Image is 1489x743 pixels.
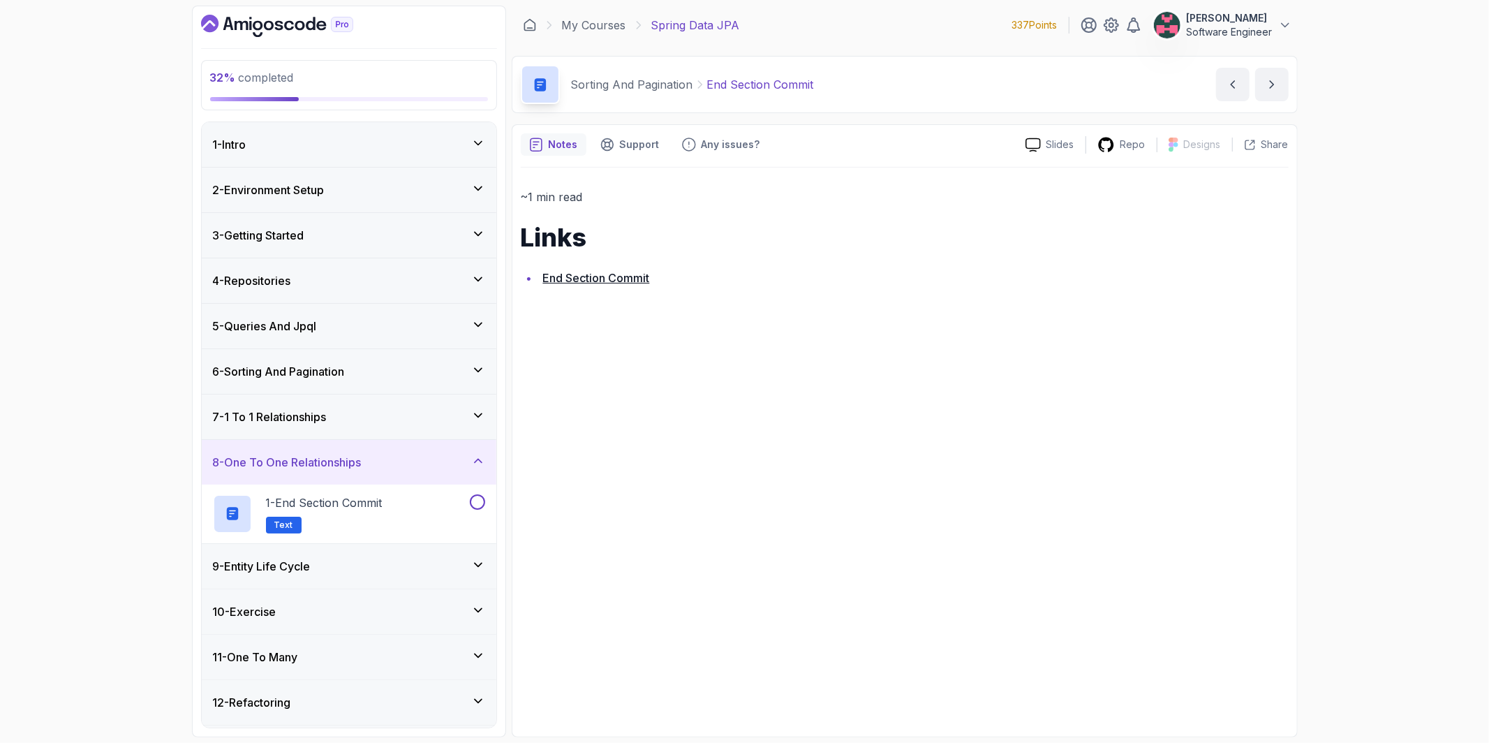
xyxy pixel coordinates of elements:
p: Any issues? [702,138,760,152]
button: 8-One To One Relationships [202,440,496,485]
button: 1-Intro [202,122,496,167]
h3: 1 - Intro [213,136,246,153]
h3: 2 - Environment Setup [213,182,325,198]
p: ~1 min read [521,187,1289,207]
button: Feedback button [674,133,769,156]
button: 4-Repositories [202,258,496,303]
p: Support [620,138,660,152]
p: Slides [1046,138,1074,152]
h1: Links [521,223,1289,251]
button: 12-Refactoring [202,680,496,725]
button: 3-Getting Started [202,213,496,258]
p: Notes [549,138,578,152]
h3: 10 - Exercise [213,603,276,620]
button: Support button [592,133,668,156]
h3: 12 - Refactoring [213,694,291,711]
span: Text [274,520,293,531]
a: Dashboard [523,18,537,32]
button: 5-Queries And Jpql [202,304,496,348]
button: 9-Entity Life Cycle [202,544,496,589]
a: Repo [1086,136,1157,154]
h3: 9 - Entity Life Cycle [213,558,311,575]
h3: 11 - One To Many [213,649,298,665]
p: End Section Commit [707,76,814,93]
p: Repo [1120,138,1146,152]
button: notes button [521,133,586,156]
button: 1-End Section CommitText [213,494,485,534]
h3: 4 - Repositories [213,272,291,289]
span: 32 % [210,71,236,84]
h3: 5 - Queries And Jpql [213,318,317,334]
button: 7-1 To 1 Relationships [202,395,496,439]
p: 1 - End Section Commit [266,494,383,511]
h3: 8 - One To One Relationships [213,454,362,471]
button: 2-Environment Setup [202,168,496,212]
button: Share [1232,138,1289,152]
h3: 3 - Getting Started [213,227,304,244]
p: Software Engineer [1187,25,1273,39]
button: 11-One To Many [202,635,496,679]
button: 10-Exercise [202,589,496,634]
span: completed [210,71,294,84]
p: [PERSON_NAME] [1187,11,1273,25]
button: previous content [1216,68,1250,101]
a: Dashboard [201,15,385,37]
a: My Courses [562,17,626,34]
h3: 7 - 1 To 1 Relationships [213,409,327,425]
p: 337 Points [1012,18,1058,32]
h3: 6 - Sorting And Pagination [213,363,345,380]
p: Designs [1184,138,1221,152]
button: user profile image[PERSON_NAME]Software Engineer [1153,11,1292,39]
p: Share [1261,138,1289,152]
img: user profile image [1154,12,1180,38]
p: Sorting And Pagination [571,76,693,93]
a: Slides [1014,138,1086,152]
button: next content [1255,68,1289,101]
button: 6-Sorting And Pagination [202,349,496,394]
p: Spring Data JPA [651,17,740,34]
a: End Section Commit [543,271,650,285]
